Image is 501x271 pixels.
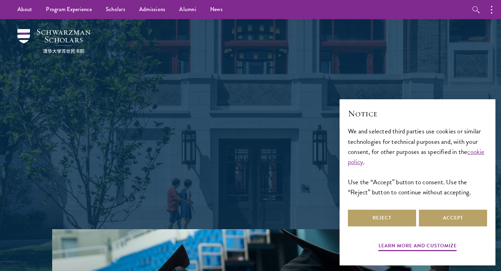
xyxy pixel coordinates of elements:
img: Schwarzman Scholars [17,29,90,53]
button: Accept [419,210,487,226]
button: Reject [348,210,416,226]
a: cookie policy [348,147,485,167]
div: We and selected third parties use cookies or similar technologies for technical purposes and, wit... [348,126,487,197]
h2: Notice [348,108,487,119]
button: Learn more and customize [379,241,457,252]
